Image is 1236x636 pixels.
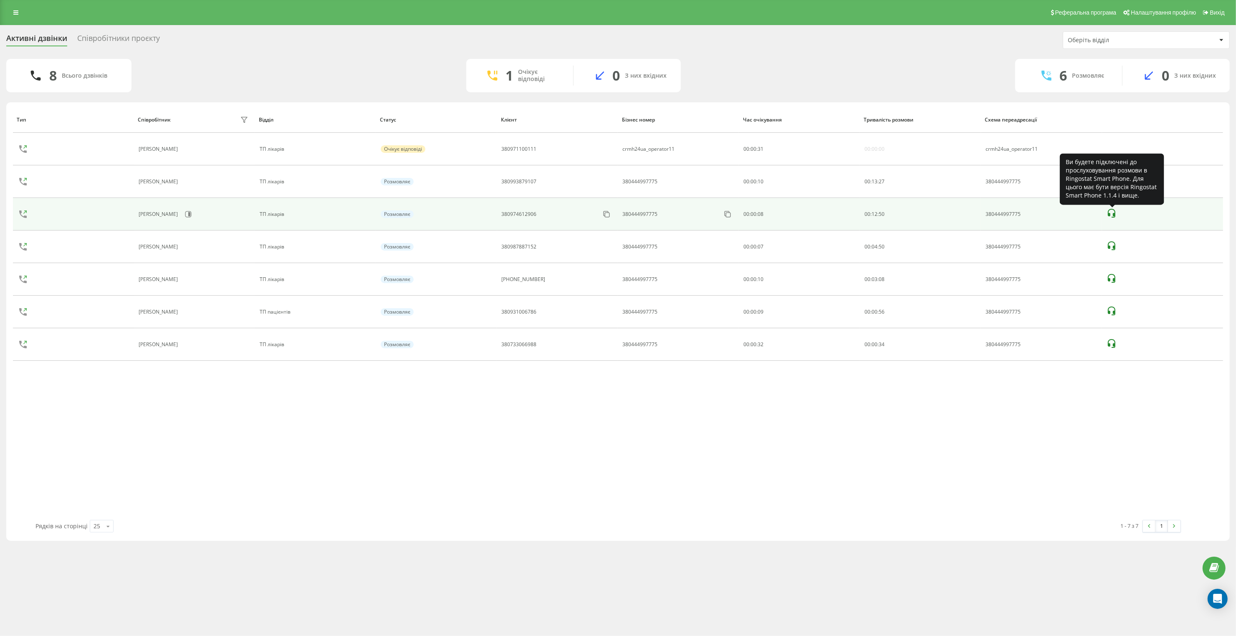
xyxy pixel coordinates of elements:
div: : : [864,309,885,315]
div: 380444997775 [622,244,657,250]
div: 00:00:10 [743,276,855,282]
div: : : [864,179,885,185]
div: Співробітник [138,117,171,123]
div: ТП лікарів [260,211,372,217]
div: Розмовляє [1072,72,1105,79]
div: 380987887152 [502,244,537,250]
div: Ви будете підключені до прослуховування розмови в Ringostat Smart Phone. Для цього має бути версі... [1060,153,1164,205]
div: 380444997775 [622,179,657,185]
div: [PERSON_NAME] [139,146,180,152]
div: Розмовляє [381,308,414,316]
div: Бізнес номер [622,117,735,123]
span: Реферальна програма [1055,9,1117,16]
div: 00:00:10 [743,179,855,185]
span: 31 [758,145,763,152]
span: 04 [872,243,877,250]
div: Розмовляє [381,341,414,348]
div: З них вхідних [625,72,667,79]
div: 00:00:32 [743,342,855,347]
span: 34 [879,341,885,348]
div: 380444997775 [986,309,1097,315]
div: [PERSON_NAME] [139,244,180,250]
div: : : [864,244,885,250]
div: Схема переадресації [985,117,1098,123]
div: Статус [380,117,493,123]
div: [PERSON_NAME] [139,276,180,282]
div: 380444997775 [986,179,1097,185]
div: 380971100111 [502,146,537,152]
div: 00:00:07 [743,244,855,250]
div: Розмовляє [381,276,414,283]
span: 50 [879,210,885,218]
div: crmh24ua_operator11 [622,146,675,152]
div: 380444997775 [622,342,657,347]
div: Тривалість розмови [864,117,977,123]
div: 380974612906 [502,211,537,217]
div: 380444997775 [622,211,657,217]
span: 00 [751,145,756,152]
span: 00 [864,276,870,283]
div: ТП лікарів [260,146,372,152]
div: 380931006786 [502,309,537,315]
div: 00:00:00 [864,146,885,152]
div: 8 [49,68,57,84]
div: Час очікування [743,117,856,123]
div: Розмовляє [381,178,414,185]
span: 13 [872,178,877,185]
span: 27 [879,178,885,185]
div: : : [864,342,885,347]
span: 00 [864,341,870,348]
div: Розмовляє [381,243,414,251]
div: : : [864,276,885,282]
div: Активні дзвінки [6,34,67,47]
div: Тип [17,117,130,123]
div: [PHONE_NUMBER] [502,276,546,282]
span: 00 [743,145,749,152]
div: : : [743,146,763,152]
a: 1 [1155,520,1168,532]
span: 00 [864,243,870,250]
div: [PERSON_NAME] [139,179,180,185]
div: [PERSON_NAME] [139,309,180,315]
div: Співробітники проєкту [77,34,160,47]
span: 00 [872,341,877,348]
div: 00:00:09 [743,309,855,315]
span: 12 [872,210,877,218]
span: 56 [879,308,885,315]
div: 380733066988 [502,342,537,347]
div: Очікує відповіді [381,145,425,153]
div: 25 [94,522,100,530]
span: Налаштування профілю [1131,9,1196,16]
div: 380444997775 [986,244,1097,250]
div: ТП лікарів [260,244,372,250]
span: 00 [872,308,877,315]
div: Всього дзвінків [62,72,107,79]
div: Очікує відповіді [518,68,561,83]
div: 1 [506,68,513,84]
div: 1 - 7 з 7 [1121,522,1139,530]
span: 50 [879,243,885,250]
span: 00 [864,178,870,185]
div: 380444997775 [622,309,657,315]
div: 6 [1060,68,1067,84]
span: Рядків на сторінці [35,522,88,530]
span: 03 [872,276,877,283]
div: ТП лікарів [260,276,372,282]
div: ТП пацієнтів [260,309,372,315]
div: 0 [1162,68,1169,84]
div: 380444997775 [986,342,1097,347]
div: Розмовляє [381,210,414,218]
div: [PERSON_NAME] [139,342,180,347]
div: crmh24ua_operator11 [986,146,1097,152]
div: З них вхідних [1174,72,1216,79]
div: ТП лікарів [260,179,372,185]
span: 08 [879,276,885,283]
div: Відділ [259,117,372,123]
div: 380444997775 [986,276,1097,282]
span: Вихід [1210,9,1225,16]
span: 00 [864,210,870,218]
div: Клієнт [501,117,614,123]
div: 380993879107 [502,179,537,185]
span: 00 [864,308,870,315]
div: ТП лікарів [260,342,372,347]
